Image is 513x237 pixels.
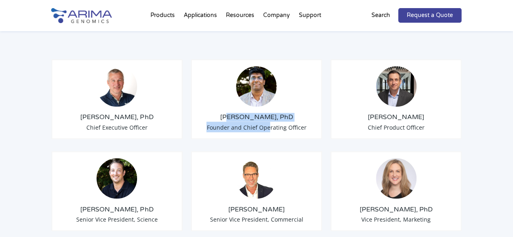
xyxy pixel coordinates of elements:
[236,66,277,107] img: Sid-Selvaraj_Arima-Genomics.png
[198,205,316,214] h3: [PERSON_NAME]
[376,66,416,107] img: Chris-Roberts.jpg
[58,205,176,214] h3: [PERSON_NAME], PhD
[361,215,431,223] span: Vice President, Marketing
[210,215,303,223] span: Senior Vice President, Commercial
[398,8,461,23] a: Request a Quote
[206,123,306,131] span: Founder and Chief Operating Officer
[337,113,455,122] h3: [PERSON_NAME]
[58,113,176,122] h3: [PERSON_NAME], PhD
[368,123,425,131] span: Chief Product Officer
[371,10,390,21] p: Search
[236,158,277,199] img: David-Duvall-Headshot.jpg
[376,158,416,199] img: 19364919-cf75-45a2-a608-1b8b29f8b955.jpg
[198,113,316,122] h3: [PERSON_NAME], PhD
[86,123,148,131] span: Chief Executive Officer
[76,215,158,223] span: Senior Vice President, Science
[337,205,455,214] h3: [PERSON_NAME], PhD
[97,158,137,199] img: Anthony-Schmitt_Arima-Genomics.png
[97,66,137,107] img: Tom-Willis.jpg
[51,8,112,23] img: Arima-Genomics-logo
